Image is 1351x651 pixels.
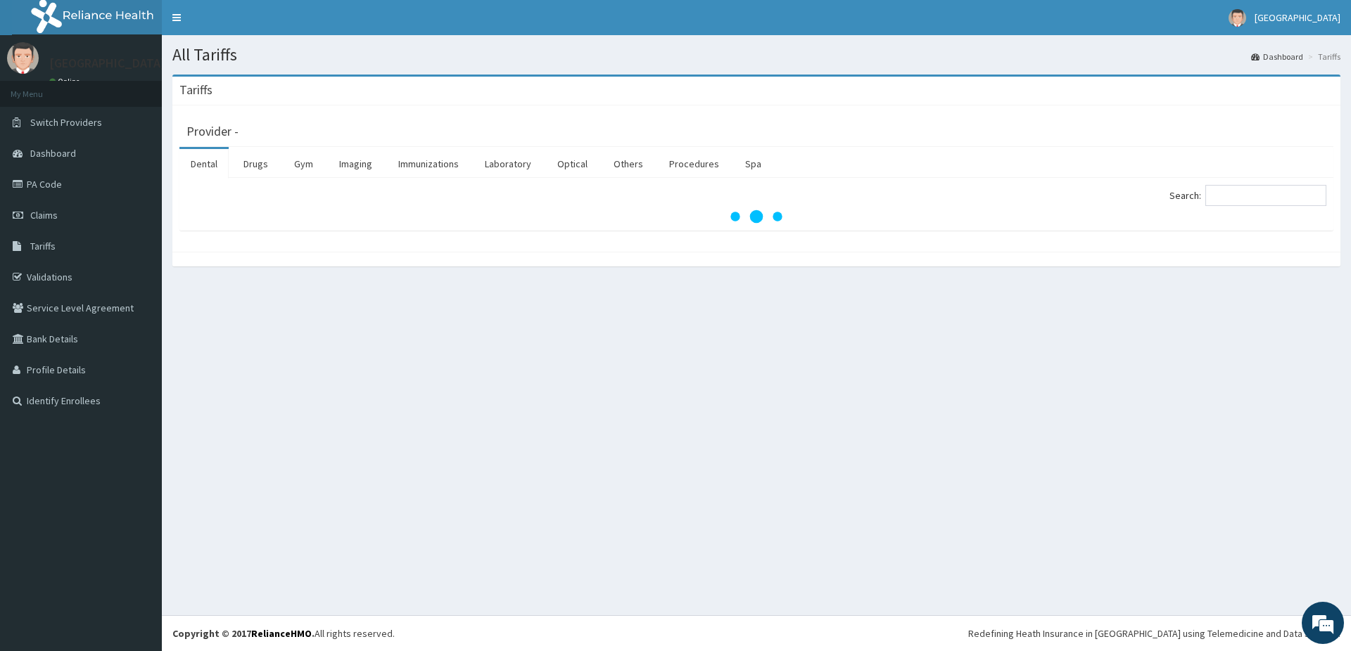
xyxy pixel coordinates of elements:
input: Search: [1205,185,1326,206]
a: Dental [179,149,229,179]
svg: audio-loading [728,188,785,245]
footer: All rights reserved. [162,615,1351,651]
h3: Tariffs [179,84,213,96]
strong: Copyright © 2017 . [172,627,315,640]
a: Drugs [232,149,279,179]
li: Tariffs [1305,51,1340,63]
p: [GEOGRAPHIC_DATA] [49,57,165,70]
a: Spa [734,149,773,179]
h1: All Tariffs [172,46,1340,64]
span: Switch Providers [30,116,102,129]
label: Search: [1169,185,1326,206]
a: Imaging [328,149,383,179]
a: Optical [546,149,599,179]
span: Tariffs [30,240,56,252]
a: Gym [283,149,324,179]
h3: Provider - [186,125,239,138]
img: User Image [7,42,39,74]
a: Dashboard [1251,51,1303,63]
a: Online [49,77,83,86]
span: [GEOGRAPHIC_DATA] [1255,11,1340,24]
a: Procedures [658,149,730,179]
a: RelianceHMO [251,627,312,640]
span: Claims [30,209,58,221]
img: User Image [1229,9,1246,27]
div: Redefining Heath Insurance in [GEOGRAPHIC_DATA] using Telemedicine and Data Science! [968,626,1340,640]
a: Laboratory [474,149,543,179]
a: Immunizations [387,149,470,179]
span: Dashboard [30,147,76,160]
a: Others [602,149,654,179]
